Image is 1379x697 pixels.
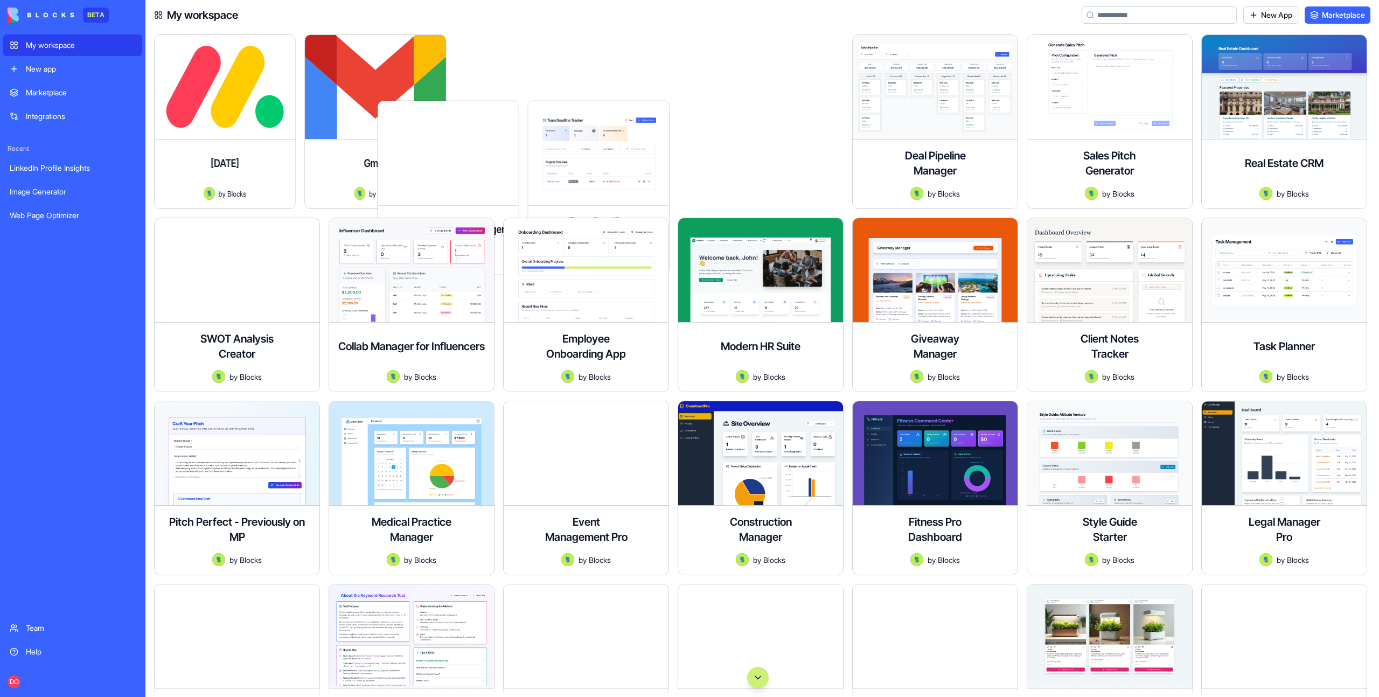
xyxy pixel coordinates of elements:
span: Blocks [1112,188,1134,199]
span: by [753,371,761,382]
span: by [404,371,412,382]
span: Blocks [938,554,960,566]
h4: Giveaway Manager [892,331,978,361]
span: Blocks [1287,554,1309,566]
span: by [753,554,761,566]
a: Legal Manager ProAvatarbyBlocks [1201,401,1367,575]
div: BETA [83,8,109,23]
a: Integrations [3,106,142,127]
a: Style Guide StarterAvatarbyBlocks [1027,401,1193,575]
img: Avatar [354,187,366,200]
a: New app [3,58,142,80]
span: Blocks [227,188,246,199]
h4: Deal Pipeline Manager [892,148,978,178]
span: by [219,188,226,199]
img: Avatar [561,553,574,566]
h4: Medical Practice Manager [368,514,455,545]
h4: Legal Manager Pro [1241,514,1327,545]
img: Avatar [387,553,400,566]
a: Marketplace [1305,6,1370,24]
a: Client Notes TrackerAvatarbyBlocks [1027,218,1193,392]
span: by [928,188,936,199]
h4: Team Deadline Tracker [562,214,636,245]
a: Marketplace [3,82,142,103]
span: by [404,554,412,566]
img: Avatar [204,187,215,200]
span: Blocks [938,371,960,382]
img: Avatar [1085,553,1098,566]
h4: Task Planner [1253,339,1315,354]
img: Avatar [387,370,400,383]
img: Avatar [736,553,749,566]
a: Team Deadline TrackerAvatarbyBlocks [678,34,844,209]
img: Avatar [1085,370,1098,383]
a: LinkedIn Profile Insights [3,157,142,179]
span: by [928,554,936,566]
span: Blocks [240,371,262,382]
a: Medical Practice ManagerAvatarbyBlocks [329,401,495,575]
div: Marketplace [26,87,136,98]
img: Avatar [1259,370,1272,383]
a: Team [3,617,142,639]
a: Collab Manager for InfluencersAvatarbyBlocks [329,218,495,392]
h4: Employee Onboarding App [543,331,629,361]
h4: Real Estate CRM [1245,156,1324,171]
span: Blocks [1287,371,1309,382]
img: Avatar [1259,187,1272,200]
span: Blocks [1287,188,1309,199]
a: Image Generator [3,181,142,203]
a: Task PlannerAvatarbyBlocks [1201,218,1367,392]
span: by [369,188,376,199]
a: BETA [8,8,109,23]
a: Construction ManagerAvatarbyBlocks [678,401,844,575]
img: Avatar [212,370,225,383]
a: Freelancer Project ManagerAvatarbyBlocks [503,34,669,209]
img: Avatar [1259,553,1272,566]
span: Blocks [763,371,785,382]
a: Deal Pipeline ManagerAvatarbyBlocks [852,34,1018,209]
img: Avatar [212,553,225,566]
span: by [1102,554,1110,566]
span: by [1102,371,1110,382]
span: Blocks [763,554,785,566]
a: Giveaway ManagerAvatarbyBlocks [852,218,1018,392]
span: Recent [3,144,142,153]
h4: Client Notes Tracker [1067,331,1153,361]
div: My workspace [26,40,136,51]
img: Avatar [561,370,574,383]
a: Real Estate CRMAvatarbyBlocks [1201,34,1367,209]
span: Blocks [938,188,960,199]
a: GmailAvatarbyBlocks [329,34,495,209]
a: Modern HR SuiteAvatarbyBlocks [678,218,844,392]
a: Web Page Optimizer [3,205,142,226]
h4: Style Guide Starter [1067,514,1153,545]
h4: Collab Manager for Influencers [338,339,485,354]
h4: Pitch Perfect - Previously on MP [163,514,311,545]
div: LinkedIn Profile Insights [10,163,136,173]
button: Scroll to bottom [747,667,769,688]
img: Avatar [910,370,923,383]
img: logo [8,8,74,23]
span: by [229,371,238,382]
img: Avatar [736,370,749,383]
span: Blocks [414,371,436,382]
div: Team [26,623,136,633]
a: New App [1243,6,1298,24]
span: by [1277,554,1285,566]
h4: Event Management Pro [543,514,629,545]
a: SWOT Analysis CreatorAvatarbyBlocks [154,218,320,392]
a: Fitness Pro DashboardAvatarbyBlocks [852,401,1018,575]
a: Sales Pitch GeneratorAvatarbyBlocks [1027,34,1193,209]
div: Web Page Optimizer [10,210,136,221]
span: by [579,371,587,382]
h4: My workspace [167,8,238,23]
span: Blocks [414,554,436,566]
span: by [579,554,587,566]
a: Pitch Perfect - Previously on MPAvatarbyBlocks [154,401,320,575]
span: by [229,554,238,566]
span: by [1277,188,1285,199]
a: Event Management ProAvatarbyBlocks [503,401,669,575]
div: Image Generator [10,186,136,197]
span: Blocks [589,554,611,566]
a: Employee Onboarding AppAvatarbyBlocks [503,218,669,392]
